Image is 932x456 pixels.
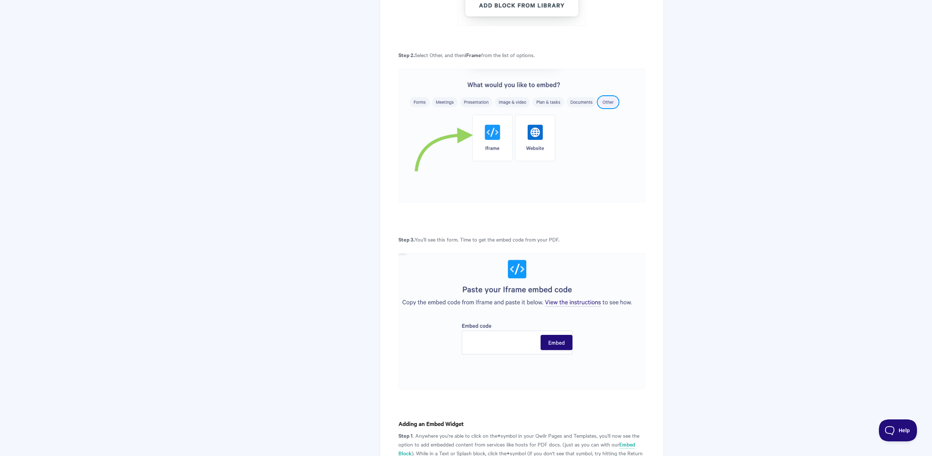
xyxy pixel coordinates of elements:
[398,235,645,244] p: You'll see this form. Time to get the embed code from your PDF.
[398,253,645,389] img: file-YpAOZmohPm.png
[398,51,645,59] p: Select Other, and then from the list of options.
[879,419,917,441] iframe: Toggle Customer Support
[398,431,413,439] strong: Step 1
[398,51,415,59] strong: Step 2.
[398,419,645,428] h4: Adding an Embed Widget
[398,69,645,202] img: file-2YMaSUwgKD.png
[398,235,415,243] strong: Step 3.
[497,431,501,439] strong: +
[465,51,481,59] strong: iFrame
